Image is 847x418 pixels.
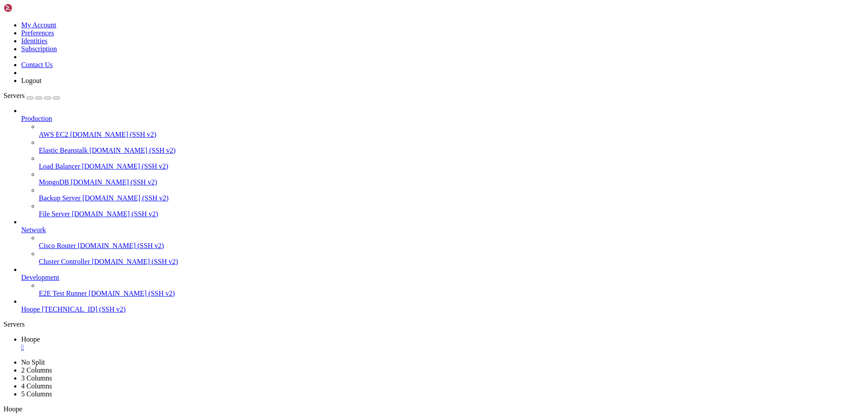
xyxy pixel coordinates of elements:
span: MongoDB [39,178,69,186]
span: E2E Test Runner [39,290,87,297]
span: [TECHNICAL_ID] (SSH v2) [42,305,126,313]
x-row: individual files in /usr/share/doc/*/copyright. [4,33,731,41]
span: AWS EC2 [39,131,68,138]
li: Development [21,266,843,297]
x-row: Linux v2202507288665364171 6.1.0-37-amd64 #1 SMP PREEMPT_DYNAMIC Debian 6.1.140-1 ([DATE]) x86_64 [4,4,731,11]
li: Network [21,218,843,266]
li: Load Balancer [DOMAIN_NAME] (SSH v2) [39,154,843,170]
span: Production [21,115,52,122]
a: No Split [21,358,45,366]
x-row: Last login: [DATE] from [TECHNICAL_ID] [4,62,731,70]
x-row: Debian GNU/Linux comes with ABSOLUTELY NO WARRANTY, to the extent [4,48,731,55]
span: [DOMAIN_NAME] (SSH v2) [82,162,169,170]
span: [DOMAIN_NAME] (SSH v2) [78,242,164,249]
span: [DOMAIN_NAME] (SSH v2) [82,194,169,202]
a: Subscription [21,45,57,53]
a: Network [21,226,843,234]
span: Network [21,226,46,233]
a: E2E Test Runner [DOMAIN_NAME] (SSH v2) [39,290,843,297]
a: Load Balancer [DOMAIN_NAME] (SSH v2) [39,162,843,170]
a: Development [21,274,843,282]
span: Backup Server [39,194,81,202]
li: E2E Test Runner [DOMAIN_NAME] (SSH v2) [39,282,843,297]
span: [DOMAIN_NAME] (SSH v2) [71,178,157,186]
span: Hoope [21,335,40,343]
li: Production [21,107,843,218]
li: Hoope [TECHNICAL_ID] (SSH v2) [21,297,843,313]
a: 4 Columns [21,382,52,390]
a: Contact Us [21,61,53,68]
a: 3 Columns [21,374,52,382]
a: Cisco Router [DOMAIN_NAME] (SSH v2) [39,242,843,250]
a: Production [21,115,843,123]
a: Logout [21,77,41,84]
a: AWS EC2 [DOMAIN_NAME] (SSH v2) [39,131,843,139]
div: Servers [4,320,843,328]
a: Hoope [21,335,843,351]
span: [DOMAIN_NAME] (SSH v2) [92,258,178,265]
span: [DOMAIN_NAME] (SSH v2) [70,131,157,138]
span: Servers [4,92,25,99]
a: My Account [21,21,56,29]
span: Hoope [4,405,22,413]
x-row: root@v2202507288665364171:~# [4,70,731,77]
img: Shellngn [4,4,54,12]
x-row: the exact distribution terms for each program are described in the [4,26,731,33]
span: Load Balancer [39,162,80,170]
span: Cluster Controller [39,258,90,265]
a: Hoope [TECHNICAL_ID] (SSH v2) [21,305,843,313]
span: [DOMAIN_NAME] (SSH v2) [89,290,175,297]
li: MongoDB [DOMAIN_NAME] (SSH v2) [39,170,843,186]
li: Backup Server [DOMAIN_NAME] (SSH v2) [39,186,843,202]
span: Development [21,274,59,281]
li: Cisco Router [DOMAIN_NAME] (SSH v2) [39,234,843,250]
span: [DOMAIN_NAME] (SSH v2) [90,147,176,154]
span: [DOMAIN_NAME] (SSH v2) [72,210,158,218]
x-row: The programs included with the Debian GNU/Linux system are free software; [4,18,731,26]
span: Elastic Beanstalk [39,147,88,154]
li: Cluster Controller [DOMAIN_NAME] (SSH v2) [39,250,843,266]
span: File Server [39,210,70,218]
span: Cisco Router [39,242,76,249]
a: Identities [21,37,48,45]
div: (29, 9) [112,70,115,77]
a: Elastic Beanstalk [DOMAIN_NAME] (SSH v2) [39,147,843,154]
x-row: permitted by applicable law. [4,55,731,62]
a: MongoDB [DOMAIN_NAME] (SSH v2) [39,178,843,186]
li: File Server [DOMAIN_NAME] (SSH v2) [39,202,843,218]
a: File Server [DOMAIN_NAME] (SSH v2) [39,210,843,218]
a: Preferences [21,29,54,37]
li: Elastic Beanstalk [DOMAIN_NAME] (SSH v2) [39,139,843,154]
span: Hoope [21,305,40,313]
a: Cluster Controller [DOMAIN_NAME] (SSH v2) [39,258,843,266]
a: 2 Columns [21,366,52,374]
a: 5 Columns [21,390,52,398]
a: Servers [4,92,60,99]
a:  [21,343,843,351]
a: Backup Server [DOMAIN_NAME] (SSH v2) [39,194,843,202]
li: AWS EC2 [DOMAIN_NAME] (SSH v2) [39,123,843,139]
